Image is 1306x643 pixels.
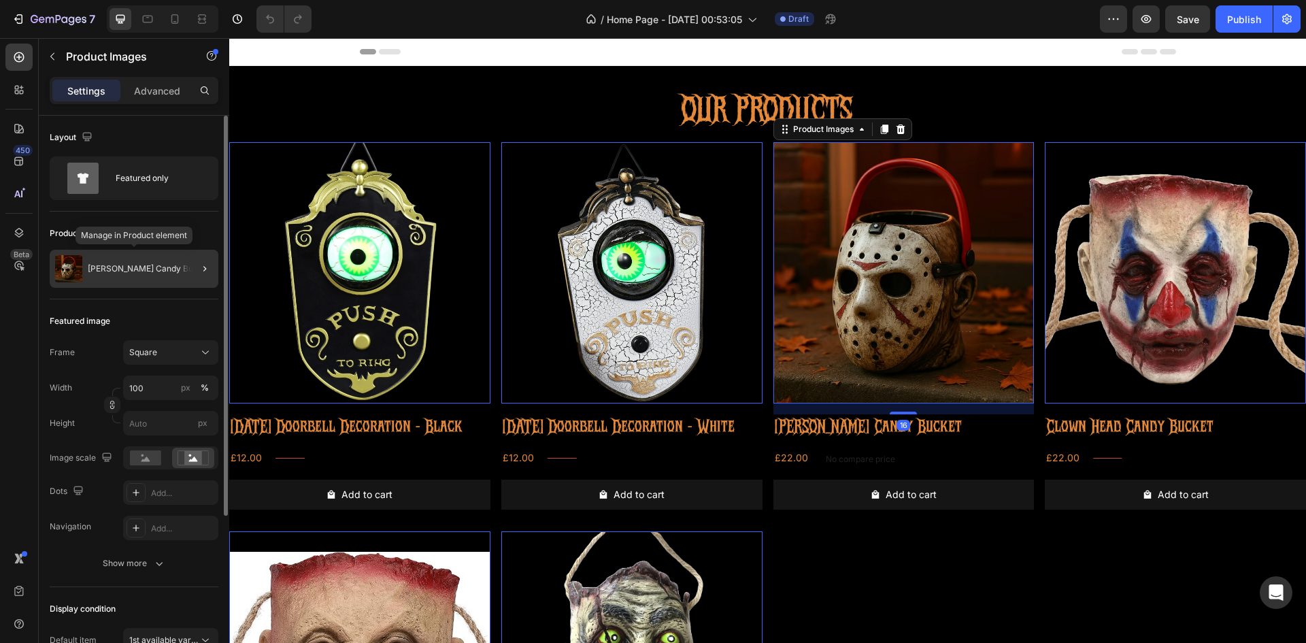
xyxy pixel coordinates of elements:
p: Settings [67,84,105,98]
div: Undo/Redo [256,5,312,33]
button: Show more [50,551,218,576]
div: Product Images [561,85,627,97]
div: % [201,382,209,394]
span: px [198,418,207,428]
iframe: Design area [229,38,1306,643]
div: Image scale [50,449,115,467]
p: [PERSON_NAME] Candy Bucket [88,264,210,274]
p: Product Images [66,48,182,65]
button: % [178,380,194,396]
p: Advanced [134,84,180,98]
div: Featured image [50,315,110,327]
span: Save [1177,14,1199,25]
button: Add to cart [544,442,805,472]
span: Square [129,346,157,359]
div: £22.00 [816,412,852,428]
div: Display condition [50,603,116,615]
a: Halloween Doorbell Decoration - White [272,104,533,365]
span: / [601,12,604,27]
h2: [DATE] Doorbell Decoration - White [272,376,533,401]
label: Height [50,417,75,429]
h2: Clown Head Candy Bucket [816,376,1077,401]
div: 16 [667,382,681,393]
div: Show more [103,557,166,570]
p: 7 [89,11,95,27]
span: Draft [788,13,809,25]
div: £22.00 [544,412,580,428]
button: 7 [5,5,101,33]
label: Frame [50,346,75,359]
div: Publish [1227,12,1261,27]
div: Beta [10,249,33,260]
img: Cross-border New Halloween Jason Voorhees Halloween Candy Bucket Storage Basket [544,104,805,365]
div: Dots [50,482,86,501]
div: Open Intercom Messenger [1260,576,1292,609]
div: Featured only [116,163,199,194]
div: 450 [13,145,33,156]
div: Layout [50,129,95,147]
button: Add to cart [816,442,1077,472]
button: Publish [1216,5,1273,33]
button: Square [123,340,218,365]
div: Add to cart [656,450,707,463]
div: Add to cart [384,450,435,463]
div: £40.11 [863,412,894,428]
a: Jason Head Candy Bucket [544,104,805,365]
button: Save [1165,5,1210,33]
div: px [181,382,190,394]
span: Home Page - [DATE] 00:53:05 [607,12,742,27]
input: px [123,411,218,435]
p: No compare price [597,417,666,425]
label: Width [50,382,72,394]
img: product feature img [55,255,82,282]
div: Add... [151,487,215,499]
div: Add to cart [928,450,979,463]
button: Add to cart [272,442,533,472]
h2: [PERSON_NAME] Candy Bucket [544,376,805,401]
div: £12.00 [272,412,306,428]
input: px% [123,376,218,400]
a: Clown Head Candy Bucket [816,104,1077,365]
button: px [197,380,213,396]
div: Product source [50,227,109,240]
div: Add... [151,523,215,535]
div: Navigation [50,521,91,533]
div: £17.04 [317,412,349,428]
